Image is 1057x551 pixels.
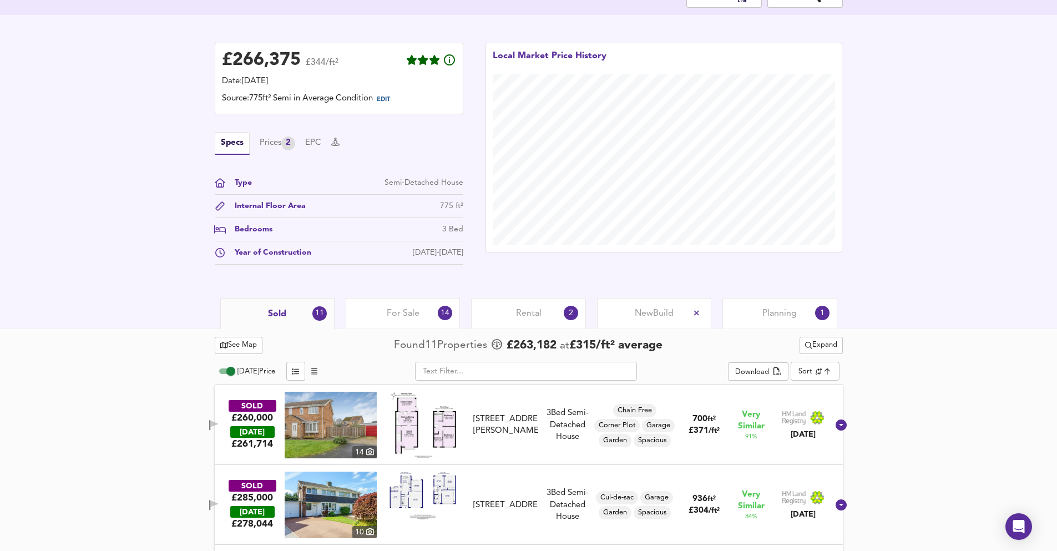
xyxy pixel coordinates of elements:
div: SOLD [229,400,276,412]
div: Found 11 Propert ies [394,338,490,353]
div: Download [735,366,769,379]
img: Land Registry [782,411,825,425]
span: Garden [599,436,631,446]
div: Garage [640,491,673,504]
span: £ 261,714 [231,438,273,450]
div: [STREET_ADDRESS][PERSON_NAME] [473,413,538,437]
div: [DATE] [782,429,825,440]
div: [DATE] [230,506,275,518]
span: 700 [692,415,707,423]
div: 775 ft² [440,200,463,212]
div: Cul-de-sac [596,491,638,504]
span: £344/ft² [306,58,338,74]
img: Land Registry [782,491,825,505]
button: Prices2 [260,137,295,150]
div: SOLD [229,480,276,492]
span: Very Similar [738,409,765,432]
button: Download [728,362,788,381]
span: [DATE] Price [237,368,275,375]
div: 3 Bed [442,224,463,235]
span: Garden [599,508,631,518]
div: 3 Bed Semi-Detached House [543,407,593,443]
div: 2 [564,306,578,320]
div: Sort [798,366,812,377]
span: ft² [707,496,716,503]
div: 2 [281,137,295,150]
div: Internal Floor Area [226,200,306,212]
svg: Show Details [835,498,848,512]
div: Prices [260,137,295,150]
span: Chain Free [613,406,656,416]
input: Text Filter... [415,362,637,381]
div: Spacious [634,506,671,519]
div: Garage [642,419,675,432]
div: £285,000 [231,492,273,504]
img: Floorplan [390,392,456,458]
div: SOLD£285,000 [DATE]£278,044property thumbnail 10 Floorplan[STREET_ADDRESS]3Bed Semi-Detached Hous... [215,465,843,545]
span: See Map [220,339,257,352]
div: [DATE]-[DATE] [413,247,463,259]
button: Specs [215,132,250,155]
span: Planning [762,307,797,320]
div: Spacious [634,434,671,447]
span: £ 371 [689,427,720,435]
div: Semi-Detached House [385,177,463,189]
div: Garden [599,434,631,447]
button: Expand [800,337,843,354]
div: 3 Bed Semi-Detached House [543,487,593,523]
div: Source: 775ft² Semi in Average Condition [222,93,456,107]
span: Expand [805,339,837,352]
div: 11 [312,306,327,321]
span: / ft² [709,507,720,514]
span: 84 % [745,512,757,521]
div: Sort [791,362,839,381]
div: Open Intercom Messenger [1005,513,1032,540]
span: EDIT [377,97,390,103]
span: Sold [268,308,286,320]
div: [STREET_ADDRESS] [473,499,538,511]
span: £ 278,044 [231,518,273,530]
div: Local Market Price History [493,50,606,74]
span: Garage [642,421,675,431]
div: SOLD£260,000 [DATE]£261,714property thumbnail 14 Floorplan[STREET_ADDRESS][PERSON_NAME]3Bed Semi-... [215,385,843,465]
span: Garage [640,493,673,503]
span: New Build [635,307,674,320]
svg: Show Details [835,418,848,432]
span: Spacious [634,436,671,446]
span: Rental [516,307,542,320]
div: 14 [352,446,377,458]
div: split button [728,362,788,381]
span: Very Similar [738,489,765,512]
a: property thumbnail 10 [285,472,377,538]
span: 936 [692,495,707,503]
div: Garden [599,506,631,519]
img: Floorplan [390,472,456,519]
span: Spacious [634,508,671,518]
span: £ 315 / ft² average [569,340,662,351]
span: Cul-de-sac [596,493,638,503]
div: Year of Construction [226,247,311,259]
span: ft² [707,416,716,423]
div: split button [800,337,843,354]
div: 14 [438,306,452,320]
span: £ 263,182 [507,337,557,354]
img: property thumbnail [285,392,377,458]
div: Type [226,177,252,189]
button: EPC [305,137,321,149]
div: £260,000 [231,412,273,424]
img: property thumbnail [285,472,377,538]
div: Bedrooms [226,224,272,235]
div: [DATE] [230,426,275,438]
span: For Sale [387,307,419,320]
div: £ 266,375 [222,52,301,69]
button: See Map [215,337,263,354]
span: £ 304 [689,507,720,515]
div: 10 [352,526,377,538]
div: Corner Plot [594,419,640,432]
span: 91 % [745,432,757,441]
div: Chain Free [613,404,656,417]
div: [DATE] [782,509,825,520]
span: at [560,341,569,351]
div: Date: [DATE] [222,75,456,88]
a: property thumbnail 14 [285,392,377,458]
